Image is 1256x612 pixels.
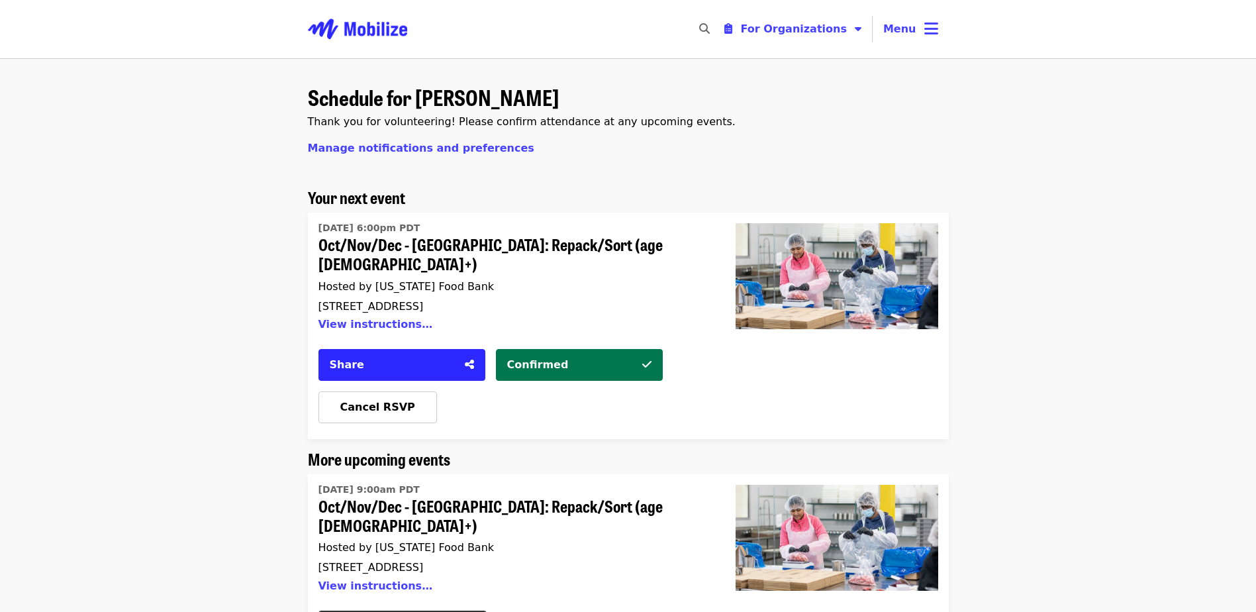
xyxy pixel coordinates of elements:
[318,318,433,331] button: View instructions…
[465,358,474,371] i: share-alt icon
[308,142,534,154] a: Manage notifications and preferences
[330,357,457,373] div: Share
[642,358,652,371] i: check icon
[736,223,938,329] img: Oct/Nov/Dec - Beaverton: Repack/Sort (age 10+)
[318,349,485,381] button: Share
[725,213,949,439] a: Oct/Nov/Dec - Beaverton: Repack/Sort (age 10+)
[924,19,938,38] i: bars icon
[883,23,916,35] span: Menu
[318,235,704,274] span: Oct/Nov/Dec - [GEOGRAPHIC_DATA]: Repack/Sort (age [DEMOGRAPHIC_DATA]+)
[318,218,704,338] a: Oct/Nov/Dec - Beaverton: Repack/Sort (age 10+)
[855,23,861,35] i: caret-down icon
[736,485,938,591] img: Oct/Nov/Dec - Beaverton: Repack/Sort (age 10+)
[308,447,450,470] span: More upcoming events
[699,23,710,35] i: search icon
[507,358,569,371] span: Confirmed
[318,483,420,497] time: [DATE] 9:00am PDT
[318,580,433,592] button: View instructions…
[308,81,559,113] span: Schedule for [PERSON_NAME]
[714,16,872,42] button: Toggle organizer menu
[318,541,495,554] span: Hosted by [US_STATE] Food Bank
[718,13,728,45] input: Search
[318,561,704,574] div: [STREET_ADDRESS]
[318,480,704,600] a: Oct/Nov/Dec - Beaverton: Repack/Sort (age 10+)
[318,391,437,423] button: Cancel RSVP
[308,8,407,50] img: Mobilize - Home
[308,115,736,128] span: Thank you for volunteering! Please confirm attendance at any upcoming events.
[873,13,949,45] button: Toggle account menu
[318,280,495,293] span: Hosted by [US_STATE] Food Bank
[308,185,405,209] span: Your next event
[740,23,847,35] span: For Organizations
[496,349,663,381] button: Confirmed
[318,497,704,535] span: Oct/Nov/Dec - [GEOGRAPHIC_DATA]: Repack/Sort (age [DEMOGRAPHIC_DATA]+)
[318,221,420,235] time: [DATE] 6:00pm PDT
[318,300,704,313] div: [STREET_ADDRESS]
[340,401,415,413] span: Cancel RSVP
[724,23,732,35] i: clipboard-list icon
